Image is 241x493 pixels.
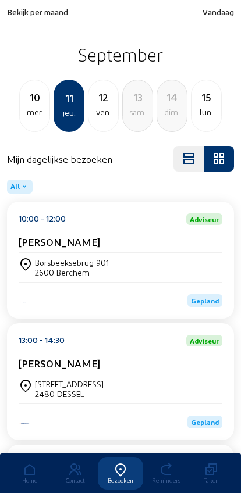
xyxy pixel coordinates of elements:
div: Home [7,477,52,484]
span: Bekijk per maand [7,7,68,17]
div: dim. [157,105,187,119]
div: 10 [20,89,49,105]
div: Reminders [143,477,189,484]
div: [STREET_ADDRESS] [35,379,104,389]
a: Reminders [143,457,189,490]
div: 15 [192,89,221,105]
div: ven. [88,105,118,119]
div: Borsbeeksebrug 901 [35,258,109,267]
span: Adviseur [190,216,219,223]
div: 14 [157,89,187,105]
div: mer. [20,105,49,119]
a: Contact [52,457,98,490]
span: Gepland [191,418,219,426]
span: Gepland [191,296,219,305]
div: 12 [88,89,118,105]
a: Taken [189,457,234,490]
span: All [10,182,20,191]
span: Vandaag [203,7,234,17]
img: Energy Protect Ramen & Deuren [19,301,30,303]
h2: September [7,40,234,69]
div: 13 [123,89,153,105]
span: Adviseur [190,337,219,344]
cam-card-title: [PERSON_NAME] [19,357,100,369]
div: 2480 DESSEL [35,389,104,399]
div: Taken [189,477,234,484]
div: 2600 Berchem [35,267,109,277]
div: sam. [123,105,153,119]
div: 10:00 - 12:00 [19,213,66,225]
div: Contact [52,477,98,484]
a: Home [7,457,52,490]
h4: Mijn dagelijkse bezoeken [7,153,112,165]
div: Bezoeken [98,477,143,484]
img: Iso Protect [19,422,30,425]
div: lun. [192,105,221,119]
div: 11 [55,90,83,106]
cam-card-title: [PERSON_NAME] [19,235,100,248]
div: 13:00 - 14:30 [19,335,65,346]
div: jeu. [55,106,83,120]
a: Bezoeken [98,457,143,490]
